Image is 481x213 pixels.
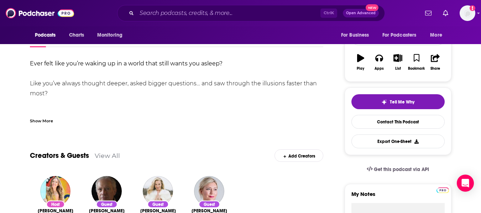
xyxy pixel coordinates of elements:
[395,66,401,71] div: List
[375,66,384,71] div: Apps
[351,115,445,129] a: Contact This Podcast
[143,176,173,206] img: Terri Cole
[436,186,449,193] a: Pro website
[436,187,449,193] img: Podchaser Pro
[30,28,65,42] button: open menu
[346,11,376,15] span: Open Advanced
[92,28,132,42] button: open menu
[275,149,323,162] div: Add Creators
[370,49,388,75] button: Apps
[69,30,84,40] span: Charts
[46,201,65,208] div: Host
[194,176,224,206] img: Rebecca Campbell
[147,201,169,208] div: Guest
[351,49,370,75] button: Play
[341,30,369,40] span: For Business
[422,7,434,19] a: Show notifications dropdown
[336,28,378,42] button: open menu
[430,66,440,71] div: Share
[382,30,417,40] span: For Podcasters
[30,151,89,160] a: Creators & Guests
[381,99,387,105] img: tell me why sparkle
[460,5,475,21] span: Logged in as angelabellBL2024
[351,94,445,109] button: tell me why sparkleTell Me Why
[388,49,407,75] button: List
[117,5,385,21] div: Search podcasts, credits, & more...
[96,201,117,208] div: Guest
[320,9,337,18] span: Ctrl K
[92,176,122,206] img: Paul Levy
[343,9,379,17] button: Open AdvancedNew
[457,175,474,192] div: Open Intercom Messenger
[430,30,442,40] span: More
[351,191,445,203] label: My Notes
[426,49,444,75] button: Share
[40,176,70,206] img: Melissa Monte
[440,7,451,19] a: Show notifications dropdown
[137,7,320,19] input: Search podcasts, credits, & more...
[351,134,445,148] button: Export One-Sheet
[378,28,427,42] button: open menu
[408,66,425,71] div: Bookmark
[30,60,223,67] strong: Ever felt like you’re waking up in a world that still wants you asleep?
[407,49,426,75] button: Bookmark
[95,152,120,159] a: View All
[361,161,435,178] a: Get this podcast via API
[425,28,451,42] button: open menu
[390,99,414,105] span: Tell Me Why
[470,5,475,11] svg: Add a profile image
[35,30,56,40] span: Podcasts
[64,28,89,42] a: Charts
[366,4,378,11] span: New
[199,201,220,208] div: Guest
[460,5,475,21] img: User Profile
[6,6,74,20] img: Podchaser - Follow, Share and Rate Podcasts
[97,30,122,40] span: Monitoring
[357,66,364,71] div: Play
[460,5,475,21] button: Show profile menu
[374,166,429,172] span: Get this podcast via API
